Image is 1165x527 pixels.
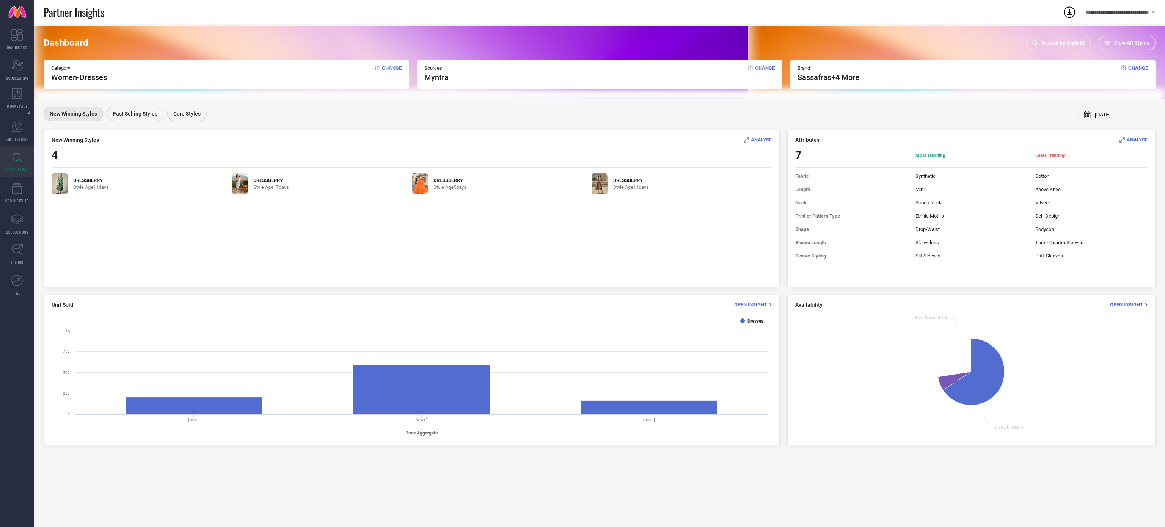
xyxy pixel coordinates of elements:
span: DRESSBERRY [73,177,109,183]
span: Change [382,65,402,82]
text: 1K [65,328,70,333]
span: Sleeveless [915,240,1028,245]
span: FWD [14,290,21,296]
span: V-Neck [1035,200,1148,205]
span: INSPIRATION [6,166,28,172]
img: qI9I0yXc_32a20929749b4a68a184bfe87eeff84a.jpg [592,173,608,194]
span: New Winning Styles [50,111,97,117]
text: 0 [68,413,70,417]
text: 750 [63,349,70,353]
text: [DATE] [416,418,427,422]
span: Fast Selling Styles [113,111,157,117]
div: Open Insight [1110,301,1148,308]
span: Mini [915,187,1028,192]
span: 4 [52,149,58,162]
span: Bodycon [1035,226,1148,232]
span: DRESSBERRY [253,177,289,183]
div: Open Insight [734,301,772,308]
span: Unit Sold [52,302,73,308]
div: Open download list [1063,5,1076,19]
span: Slit Sleeves [915,253,1028,259]
text: [DATE] [188,418,200,422]
span: Three-Quarter Sleeves [1035,240,1148,245]
span: Style Age 11 days [73,184,109,190]
span: Ethnic Motifs [915,213,1028,219]
span: myntra [424,73,449,82]
tspan: Time Aggregate [406,430,438,435]
text: : 9.4 % [915,315,948,320]
span: Core Styles [173,111,201,117]
span: Sleeve Length [795,240,908,245]
span: 7 [795,149,908,162]
span: Puff Sleeves [1035,253,1148,259]
span: Self Design [1035,213,1148,219]
span: Change [1128,65,1148,82]
text: 500 [63,370,70,375]
span: Neck [795,200,908,205]
span: Open Insight [1110,302,1143,307]
tspan: In Stock [994,425,1009,430]
tspan: Size Break [915,315,936,320]
span: Least Trending [1035,152,1148,158]
span: Synthetic [915,173,1028,179]
span: sassafras +4 More [798,73,859,82]
div: Analyse [1119,136,1148,143]
span: Women-Dresses [51,73,107,82]
input: Select month [1095,112,1152,118]
span: TRENDS [11,259,24,265]
span: Most Trending [915,152,1028,158]
text: : 90.6 % [994,425,1024,430]
span: View All Styles [1114,40,1149,46]
img: 8Jd6uuPr_507a148aa6a348c780fae2b56e9ac688.jpg [232,173,248,194]
span: Above Knee [1035,187,1148,192]
span: SUGGESTIONS [6,136,29,142]
text: 250 [63,391,70,395]
span: Scoop Neck [915,200,1028,205]
span: Style Age 17 days [253,184,289,190]
img: 0t6fJuf0_62ff98477bc549e9bf52a877dfa40021.jpg [412,173,428,194]
span: Drop-Waist [915,226,1028,232]
span: Shape [795,226,908,232]
span: Search by Style ID [1041,40,1085,46]
span: Length [795,187,908,192]
span: DASHBOARD [7,44,27,50]
span: ANALYSE [1127,137,1148,143]
span: Partner Insights [44,5,104,20]
span: Dashboard [44,38,88,48]
span: Availability [795,302,823,308]
span: Print or Pattern Type [795,213,908,219]
span: Change [755,65,775,82]
span: COLLECTIONS [6,229,28,235]
span: Style Age 5 days [433,184,466,190]
span: DRESSBERRY [613,177,649,183]
span: DRESSBERRY [433,177,466,183]
span: WORKSPACE [7,103,28,109]
span: SCORECARDS [6,75,28,81]
span: Brand [798,65,859,71]
text: [DATE] [643,418,655,422]
span: Cotton [1035,173,1148,179]
span: Open Insight [734,302,767,307]
text: Dresses [747,318,763,324]
span: Sources [424,65,449,71]
span: New Winning Styles [52,137,99,143]
span: Fabric [795,173,908,179]
img: BuaJcAxa_d29de68739894835b3e1cfb70e823a82.jpg [52,173,68,194]
span: Attributes [795,137,820,143]
span: Category [51,65,107,71]
span: ANALYSE [751,137,772,143]
span: CDC INSIGHTS [5,198,29,204]
span: Style Age 11 days [613,184,649,190]
div: Analyse [744,136,772,143]
span: Sleeve Styling [795,253,908,259]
